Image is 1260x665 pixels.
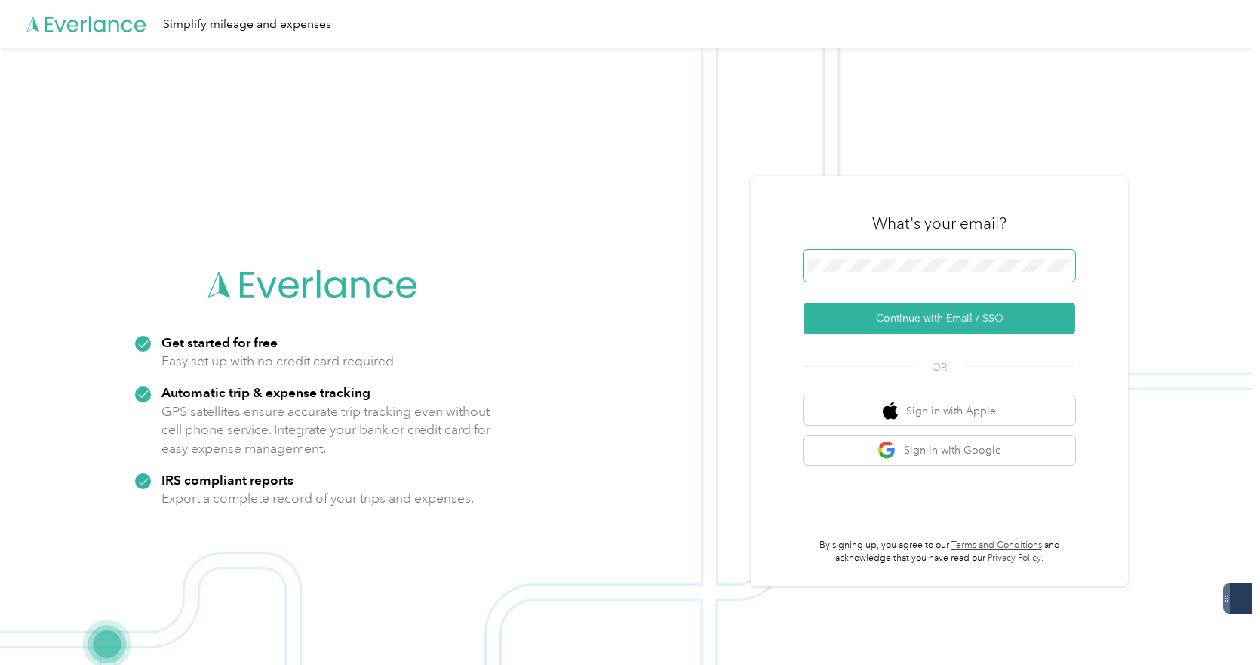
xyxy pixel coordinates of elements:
[804,436,1075,465] button: google logoSign in with Google
[163,15,331,34] div: Simplify mileage and expenses
[804,539,1075,565] p: By signing up, you agree to our and acknowledge that you have read our .
[804,303,1075,334] button: Continue with Email / SSO
[872,213,1006,234] h3: What's your email?
[161,334,278,350] strong: Get started for free
[883,402,898,420] img: apple logo
[161,384,370,400] strong: Automatic trip & expense tracking
[161,472,293,488] strong: IRS compliant reports
[161,402,491,458] p: GPS satellites ensure accurate trip tracking even without cell phone service. Integrate your bank...
[988,553,1041,564] a: Privacy Policy
[161,489,474,508] p: Export a complete record of your trips and expenses.
[913,359,966,375] span: OR
[804,396,1075,426] button: apple logoSign in with Apple
[951,540,1042,551] a: Terms and Conditions
[161,352,394,371] p: Easy set up with no credit card required
[877,441,896,460] img: google logo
